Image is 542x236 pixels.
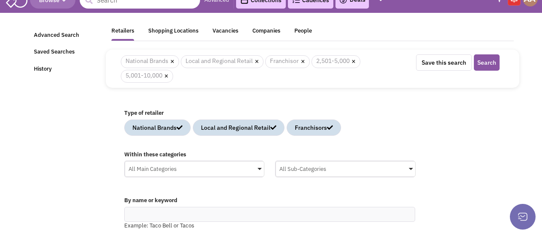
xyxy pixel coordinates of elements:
label: Type of retailer [124,109,415,117]
div: People [294,27,312,38]
a: × [301,58,305,66]
span: Franchisor [265,55,309,68]
span: 5,001-10,000 [121,70,173,83]
div: All Main Categories [125,161,264,174]
div: All Sub-Categories [276,161,415,174]
span: National Brands [121,55,179,68]
div: Franchisors [295,123,333,132]
span: 2,501-5,000 [311,55,360,68]
span: Local and Regional Retail [181,55,264,68]
label: By name or keyword [124,197,415,205]
a: × [171,58,174,66]
a: Saved Searches [29,44,100,60]
a: Advanced Search [29,27,100,44]
button: Search [474,54,500,71]
div: Companies [252,27,280,38]
div: Retailers [111,27,134,38]
span: Example: Taco Bell or Tacos [124,222,194,229]
button: Save this search [416,54,472,71]
div: Vacancies [213,27,238,38]
div: Shopping Locations [148,27,198,38]
a: × [255,58,259,66]
div: National Brands [132,123,183,132]
a: × [165,72,168,80]
a: History [29,61,100,78]
label: Within these categories [124,151,415,159]
a: × [352,58,356,66]
div: Local and Regional Retail [201,123,276,132]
